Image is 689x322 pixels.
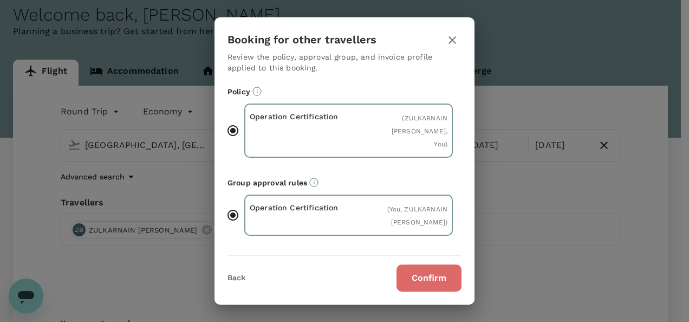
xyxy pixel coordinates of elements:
[250,111,349,122] p: Operation Certification
[396,265,461,292] button: Confirm
[227,34,376,46] h3: Booking for other travellers
[227,274,245,282] button: Back
[252,87,262,96] svg: Booking restrictions are based on the selected travel policy.
[227,177,461,188] p: Group approval rules
[227,51,461,73] p: Review the policy, approval group, and invoice profile applied to this booking.
[387,205,447,226] span: ( You, ZULKARNAIN [PERSON_NAME] )
[227,86,461,97] p: Policy
[309,178,318,187] svg: Default approvers or custom approval rules (if available) are based on the user group.
[250,202,349,213] p: Operation Certification
[392,114,447,148] span: ( ZULKARNAIN [PERSON_NAME], You )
